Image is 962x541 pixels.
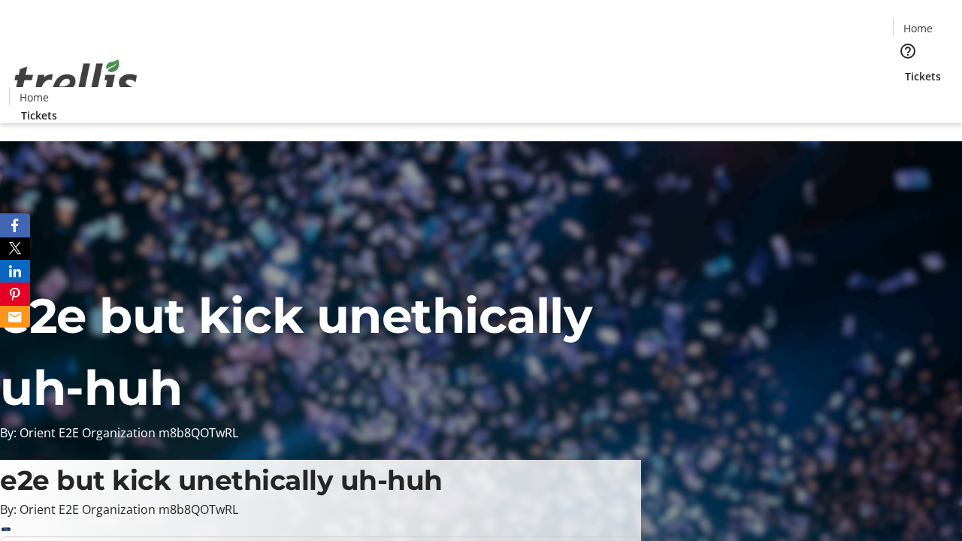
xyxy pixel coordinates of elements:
[893,36,923,66] button: Help
[893,68,953,84] a: Tickets
[9,107,69,123] a: Tickets
[905,68,941,84] span: Tickets
[894,20,942,36] a: Home
[21,107,57,123] span: Tickets
[893,84,923,114] button: Cart
[10,89,58,105] a: Home
[9,43,143,118] img: Orient E2E Organization m8b8QOTwRL's Logo
[903,20,933,36] span: Home
[20,89,49,105] span: Home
